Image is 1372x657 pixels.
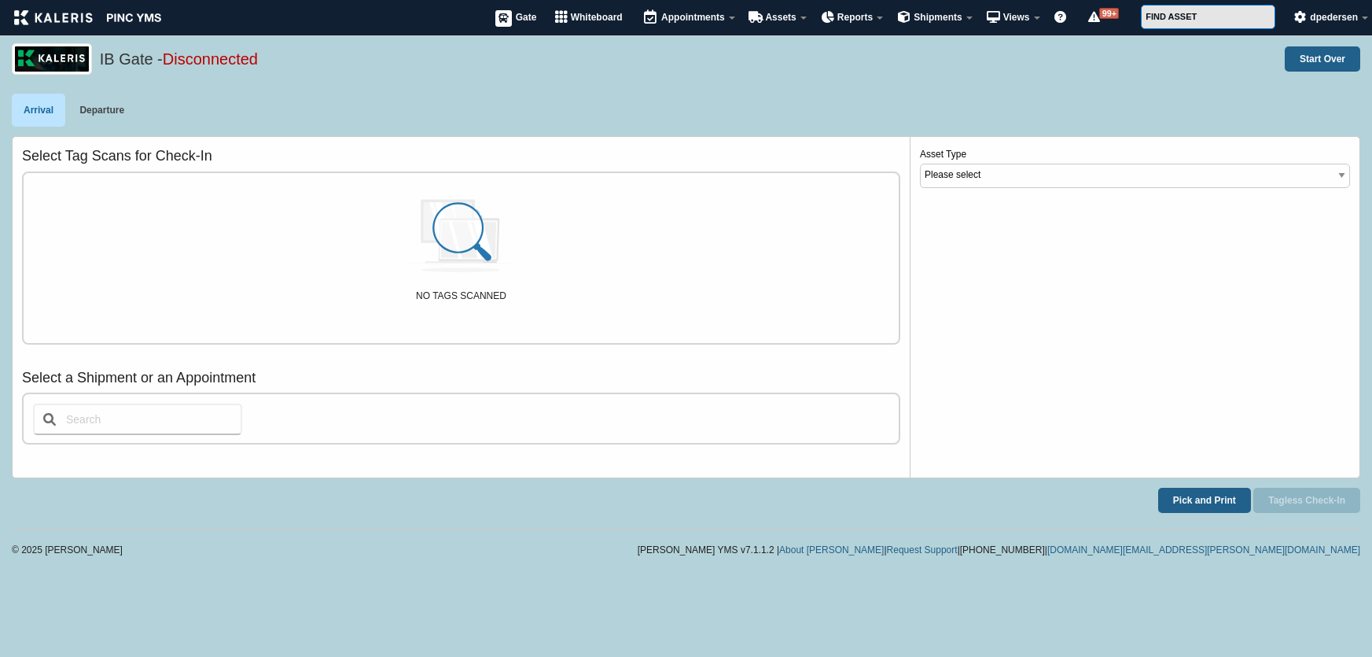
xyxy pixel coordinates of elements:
[779,544,884,555] a: About [PERSON_NAME]
[837,12,873,23] span: Reports
[163,50,258,68] span: Disconnected
[12,545,349,555] div: © 2025 [PERSON_NAME]
[1047,544,1360,555] a: [DOMAIN_NAME][EMAIL_ADDRESS][PERSON_NAME][DOMAIN_NAME]
[22,368,900,388] h3: Select a Shipment or an Appointment
[33,404,242,435] input: Search
[410,197,512,272] img: magnifier.svg
[920,164,1350,188] select: Asset Type
[887,544,958,555] a: Request Support
[920,146,1350,195] label: Asset Type
[960,544,1045,555] span: [PHONE_NUMBER]
[1158,488,1251,513] button: Pick and Print
[100,48,679,75] h5: IB Gate -
[12,43,92,75] img: logo_pnc-prd.png
[661,12,725,23] span: Appointments
[68,94,136,127] a: Departure
[1285,46,1360,72] button: Start Over
[14,10,161,25] img: kaleris_pinc-9d9452ea2abe8761a8e09321c3823821456f7e8afc7303df8a03059e807e3f55.png
[638,545,1360,555] div: [PERSON_NAME] YMS v7.1.1.2 | | | |
[914,12,962,23] span: Shipments
[1003,12,1030,23] span: Views
[1141,5,1275,29] input: FIND ASSET
[1099,8,1119,19] span: 99+
[1310,12,1358,23] span: dpedersen
[516,12,537,23] span: Gate
[24,272,899,319] div: NO TAGS SCANNED
[12,94,65,127] a: Arrival
[22,146,900,166] h3: Select Tag Scans for Check-In
[571,12,623,23] span: Whiteboard
[1253,488,1360,513] button: Tagless Check-In
[765,12,796,23] span: Assets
